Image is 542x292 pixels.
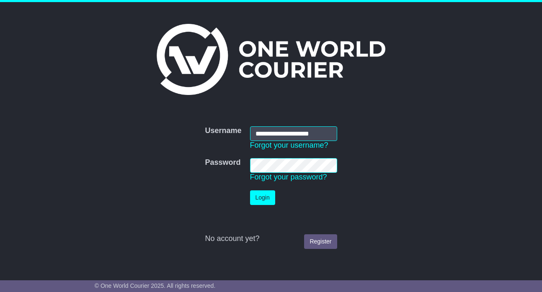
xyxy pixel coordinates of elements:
[250,141,328,149] a: Forgot your username?
[157,24,385,95] img: One World
[205,234,337,243] div: No account yet?
[250,190,275,205] button: Login
[205,158,240,167] label: Password
[205,126,241,136] label: Username
[250,173,327,181] a: Forgot your password?
[95,282,216,289] span: © One World Courier 2025. All rights reserved.
[304,234,337,249] a: Register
